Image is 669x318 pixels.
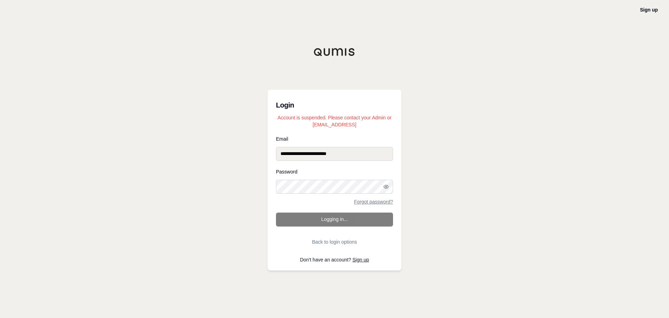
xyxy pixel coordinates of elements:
[276,169,393,174] label: Password
[640,7,658,13] a: Sign up
[276,114,393,128] p: Account is suspended. Please contact your Admin or [EMAIL_ADDRESS]
[276,136,393,141] label: Email
[276,235,393,249] button: Back to login options
[276,257,393,262] p: Don't have an account?
[314,48,355,56] img: Qumis
[353,257,369,262] a: Sign up
[276,98,393,112] h3: Login
[354,199,393,204] a: Forgot password?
